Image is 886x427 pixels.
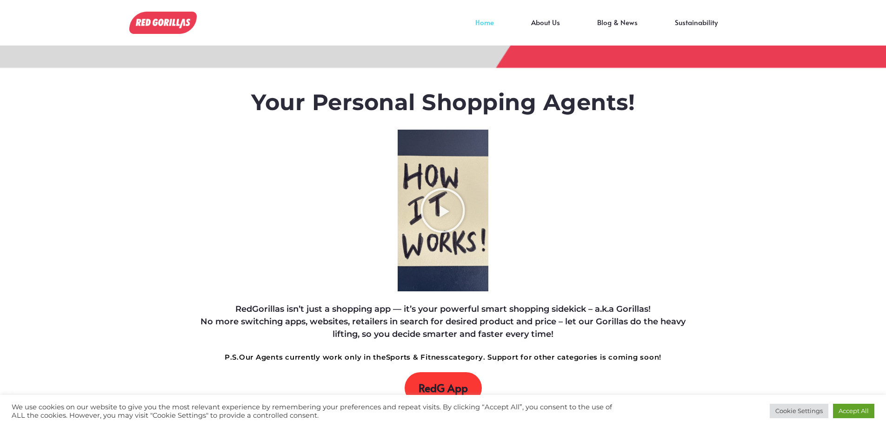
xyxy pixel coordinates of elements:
strong: Sports & Fitness [386,353,449,361]
a: About Us [513,22,579,36]
div: Play Video about RedGorillas How it Works [420,187,466,234]
img: RedGorillas Shopping App! [129,12,197,34]
a: Sustainability [656,22,736,36]
h4: RedGorillas isn’t just a shopping app — it’s your powerful smart shopping sidekick – a.k.a Gorill... [190,303,696,341]
a: Home [457,22,513,36]
a: RedG App [405,372,482,404]
span: RedG App [419,381,468,394]
h1: Your Personal Shopping Agents! [190,89,696,116]
a: Blog & News [579,22,656,36]
a: Cookie Settings [770,404,828,418]
div: We use cookies on our website to give you the most relevant experience by remembering your prefer... [12,403,616,420]
a: Accept All [833,404,874,418]
strong: P.S. [225,353,239,361]
strong: Our Agents currently work only in the category. Support for other categories is coming soon! [225,353,661,361]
